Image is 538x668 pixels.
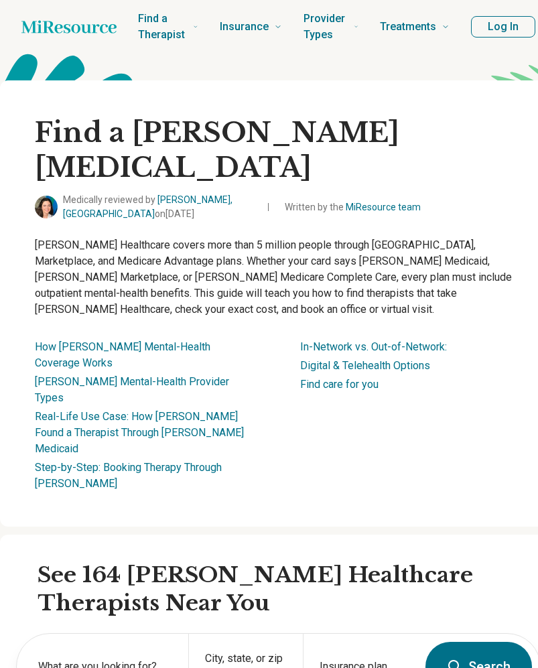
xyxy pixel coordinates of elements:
[155,208,194,219] span: on [DATE]
[35,410,244,455] a: Real-Life Use Case: How [PERSON_NAME] Found a Therapist Through [PERSON_NAME] Medicaid
[300,378,379,391] a: Find care for you
[63,193,255,221] span: Medically reviewed by
[300,359,430,372] a: Digital & Telehealth Options
[35,375,229,404] a: [PERSON_NAME] Mental-Health Provider Types
[220,17,269,36] span: Insurance
[346,202,421,212] a: MiResource team
[304,9,348,44] span: Provider Types
[35,237,522,318] p: [PERSON_NAME] Healthcare covers more than 5 million people through [GEOGRAPHIC_DATA], Marketplace...
[35,115,522,185] h1: Find a [PERSON_NAME] [MEDICAL_DATA]
[300,340,447,353] a: In-Network vs. Out-of-Network:
[35,340,210,369] a: How [PERSON_NAME] Mental-Health Coverage Works
[285,200,421,214] span: Written by the
[138,9,188,44] span: Find a Therapist
[471,16,535,38] button: Log In
[35,461,222,490] a: Step-by-Step: Booking Therapy Through [PERSON_NAME]
[21,13,117,40] a: Home page
[380,17,436,36] span: Treatments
